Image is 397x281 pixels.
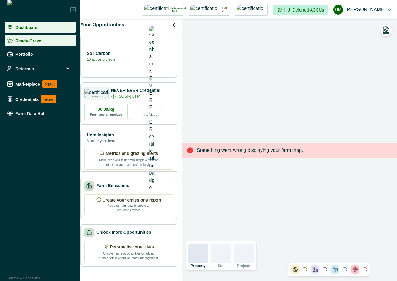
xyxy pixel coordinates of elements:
p: Credentials [15,97,39,102]
p: Property [190,264,205,268]
p: Farm Data Hub [15,111,46,116]
a: Dashboard [5,22,76,33]
p: Add your farm data to create an emissions report. [106,203,152,212]
p: Personalise your data [110,244,154,250]
p: Make decisions faster with simple alerts and metrics on your livestock’s behaviour. [99,157,159,167]
p: Farm Emissions [96,182,129,189]
img: certification logo [237,5,265,15]
p: Create your emissions report [103,197,162,203]
p: Soil Carbon [87,50,115,57]
p: Premiums on produce [90,112,122,117]
a: MarketplaceNEW! [5,78,76,90]
p: Metrics and grazing alerts [106,150,158,157]
button: Gayathri Menakath[PERSON_NAME] [333,2,391,17]
p: NEVER EVER Credential [111,87,160,94]
img: certification logo [144,5,169,15]
a: Ready Graze [5,35,76,46]
div: Something went wrong displaying your farm map. [182,143,397,158]
p: Unlock more Opportunities [96,229,151,236]
p: Marketplace [15,82,40,86]
p: Earn badge [143,112,160,118]
img: Greenham NEVER EVER certification badge [149,26,155,191]
p: Ready Graze [15,38,41,43]
a: Farm Data Hub [5,108,76,119]
p: Tier 2 [222,7,227,13]
p: Dashboard [15,25,38,30]
p: Independent Audit [171,7,186,13]
a: CredentialsNEW! [5,93,76,105]
p: Monitor your herd [87,138,115,144]
button: certification logoIndependent Audit [142,4,184,16]
p: Referrals [15,66,34,71]
p: Soil [218,264,224,268]
p: Projects [237,264,251,268]
a: Terms & Conditions [8,276,40,280]
p: +$0.3/kg Beef [117,94,140,99]
p: Herd Insights [87,132,115,138]
p: 0 [287,8,290,12]
p: Greenham NEVER EVER Beef Program [85,96,108,98]
p: NEW! [42,80,57,88]
p: Your Opportunities [80,21,124,28]
img: certification logo [190,5,219,15]
p: NEW! [41,95,56,103]
p: $0.30/kg [98,106,114,112]
p: Portfolio [15,52,33,56]
p: 16 active projects [87,57,115,62]
p: Uncover more opportunities by adding further details about your farm management. [99,250,159,260]
p: Deferred ACCUs [292,8,324,12]
img: certification logo [84,89,109,95]
a: Portfolio [5,49,76,59]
